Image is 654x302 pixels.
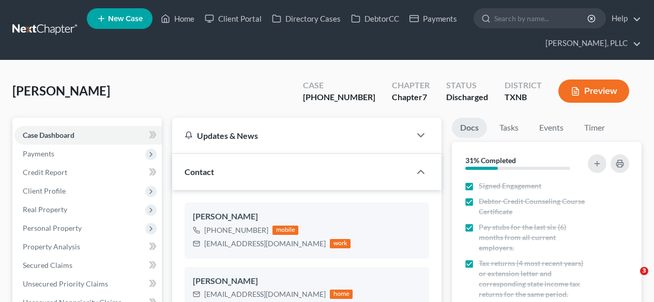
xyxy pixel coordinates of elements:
div: Chapter [392,91,430,103]
span: New Case [108,15,143,23]
a: Client Portal [200,9,267,28]
a: [PERSON_NAME], PLLC [540,34,641,53]
button: Preview [558,80,629,103]
span: Debtor Credit Counseling Course Certificate [479,196,585,217]
div: [PHONE_NUMBER] [303,91,375,103]
span: Real Property [23,205,67,214]
div: [PHONE_NUMBER] [204,225,268,235]
a: Home [156,9,200,28]
span: Secured Claims [23,261,72,269]
div: Status [446,80,488,91]
span: Case Dashboard [23,131,74,139]
a: Events [531,118,572,138]
a: Tasks [491,118,527,138]
a: Unsecured Priority Claims [14,275,162,293]
div: Chapter [392,80,430,91]
span: Pay stubs for the last six (6) months from all current employers. [479,222,585,253]
span: [PERSON_NAME] [12,83,110,98]
span: Personal Property [23,224,82,232]
a: Credit Report [14,163,162,182]
a: Property Analysis [14,237,162,256]
div: Discharged [446,91,488,103]
span: Payments [23,149,54,158]
div: Case [303,80,375,91]
div: District [505,80,542,91]
div: [EMAIL_ADDRESS][DOMAIN_NAME] [204,289,326,299]
span: Client Profile [23,186,66,195]
a: Docs [452,118,487,138]
span: Contact [185,167,214,177]
div: [EMAIL_ADDRESS][DOMAIN_NAME] [204,239,326,249]
a: Case Dashboard [14,126,162,145]
a: Secured Claims [14,256,162,275]
iframe: Intercom live chat [619,267,644,292]
div: mobile [272,226,298,235]
div: [PERSON_NAME] [193,211,421,223]
span: Tax returns (4 most recent years) or extension letter and corresponding state income tax returns ... [479,258,585,299]
div: [PERSON_NAME] [193,275,421,288]
a: Help [606,9,641,28]
div: TXNB [505,91,542,103]
div: work [330,239,351,248]
div: home [330,290,353,299]
span: Unsecured Priority Claims [23,279,108,288]
span: Signed Engagement [479,181,541,191]
a: DebtorCC [346,9,404,28]
span: Credit Report [23,168,67,177]
strong: 31% Completed [465,156,516,165]
span: 7 [422,92,427,102]
a: Timer [576,118,613,138]
span: Property Analysis [23,242,80,251]
div: Updates & News [185,130,398,141]
a: Payments [404,9,462,28]
input: Search by name... [494,9,589,28]
span: 3 [640,267,648,275]
a: Directory Cases [267,9,346,28]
